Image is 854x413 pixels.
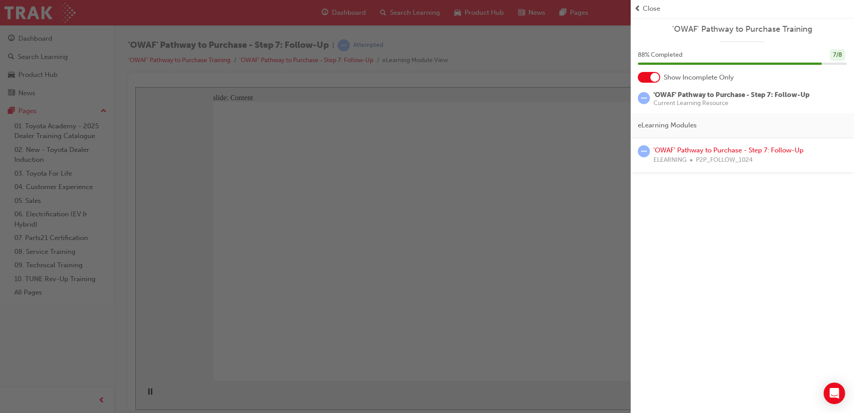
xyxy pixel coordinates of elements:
span: eLearning Modules [638,120,697,131]
span: P2P_FOLLOW_1024 [696,155,753,165]
span: Show Incomplete Only [664,72,734,83]
a: 'OWAF' Pathway to Purchase - Step 7: Follow-Up [653,146,804,154]
span: Close [643,4,660,14]
span: Current Learning Resource [653,100,810,106]
span: learningRecordVerb_ATTEMPT-icon [638,145,650,157]
span: ELEARNING [653,155,687,165]
span: prev-icon [634,4,641,14]
span: 'OWAF' Pathway to Purchase - Step 7: Follow-Up [653,91,810,99]
span: 88 % Completed [638,50,682,60]
div: playback controls [4,294,20,323]
div: Open Intercom Messenger [824,383,845,404]
span: learningRecordVerb_ATTEMPT-icon [638,92,650,104]
button: prev-iconClose [634,4,850,14]
div: 7 / 8 [830,49,845,61]
button: Pause (Ctrl+Alt+P) [4,301,20,316]
a: 'OWAF' Pathway to Purchase Training [638,24,847,34]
